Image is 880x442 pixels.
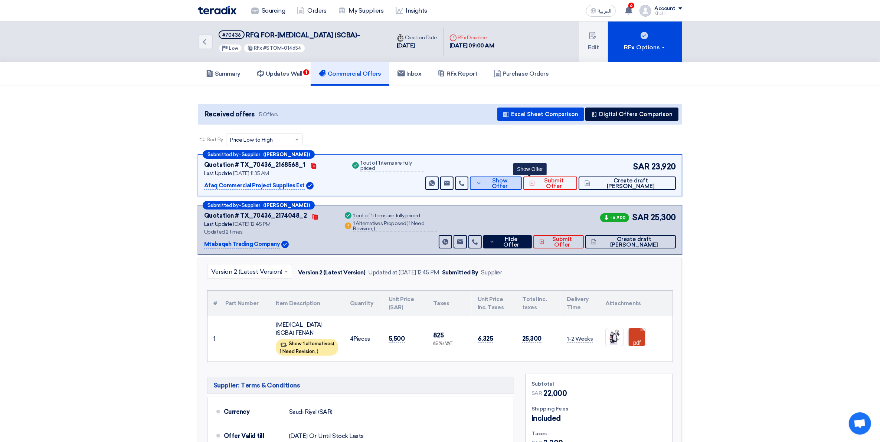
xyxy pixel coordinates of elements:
a: RFx Report [429,62,485,86]
a: Updates Wall1 [249,62,311,86]
h5: RFx Report [438,70,477,77]
div: [DATE] [397,42,437,50]
img: profile_test.png [639,5,651,17]
span: 6,325 [478,335,493,343]
div: [DATE] 09:00 AM [449,42,494,50]
span: ( [333,341,334,346]
div: – [203,150,315,159]
span: Create draft [PERSON_NAME] [592,178,670,189]
th: Attachments [599,291,673,316]
div: Creation Date [397,34,437,42]
div: Subtotal [531,380,667,388]
button: Edit [579,22,608,62]
span: العربية [598,9,611,14]
h5: Summary [206,70,241,77]
button: Submit Offer [523,177,577,190]
div: Saudi Riyal (SAR) [289,405,333,419]
span: 1-2 Weeks [567,336,593,343]
span: 6 [628,3,634,9]
div: Show Offer [513,163,547,175]
span: #STOM-014654 [264,45,302,51]
th: Total Inc. taxes [516,291,561,316]
a: Commercial Offers [311,62,389,86]
button: Hide Offer [483,235,532,248]
span: RFx [254,45,262,51]
a: Open chat [849,412,871,435]
span: Or [309,432,316,440]
span: 825 [433,331,444,339]
button: العربية [586,5,616,17]
span: SAR [633,161,650,173]
th: Delivery Time [561,291,599,316]
div: Quotation # TX_70436_2174048_2 [204,211,307,220]
span: 25,300 [522,335,542,343]
a: Insights [390,3,433,19]
button: Create draft [PERSON_NAME] [579,177,676,190]
span: 23,920 [651,161,676,173]
th: Unit Price Inc. Taxes [472,291,516,316]
span: SAR [632,211,649,224]
span: [DATE] 12:45 PM [233,221,271,227]
button: Submit Offer [533,235,584,248]
span: Until Stock Lasts [318,432,364,440]
span: Submit Offer [537,178,571,189]
span: 1 Need Revision, [279,349,316,354]
th: Unit Price (SAR) [383,291,427,316]
span: 25,300 [651,211,676,224]
span: RFQ FOR-[MEDICAL_DATA] (SCBA)- [246,31,360,39]
div: Taxes [531,430,667,438]
div: RFx Deadline [449,34,494,42]
div: Version 2 (Latest Version) [298,268,366,277]
button: Create draft [PERSON_NAME] [585,235,676,248]
div: – [203,201,315,210]
div: #70436 [222,33,241,37]
span: SAR [531,389,542,397]
div: Updated 2 times [204,228,334,236]
span: [DATE] [289,432,307,440]
span: 22,000 [543,388,567,399]
span: 1 Need Revision, [353,220,424,232]
span: Sort By [207,136,223,144]
span: Included [531,413,561,424]
span: 4 [350,336,354,342]
div: Khalil [654,11,682,16]
td: Pieces [344,316,383,362]
h5: Updates Wall [257,70,302,77]
span: 5 Offers [259,111,278,118]
div: 1 out of 1 items are fully priced [360,161,423,172]
span: Submitted by [207,203,239,208]
a: Purchase Orders [486,62,557,86]
div: RFx Options [624,43,666,52]
td: 1 [207,316,219,362]
th: Quantity [344,291,383,316]
span: Submitted by [207,152,239,157]
a: Order__S__1752048870559.pdf [628,328,687,373]
div: Currency [224,403,283,421]
div: Supplier [481,268,502,277]
span: Last Update [204,221,232,227]
button: Excel Sheet Comparison [497,108,584,121]
h5: Inbox [398,70,422,77]
div: 1 out of 1 items are fully priced [353,213,420,219]
div: Submitted By [442,268,478,277]
div: Show 1 alternatives [276,339,338,356]
img: Verified Account [306,182,314,189]
img: Teradix logo [198,6,236,14]
span: Submit Offer [546,237,578,248]
b: ([PERSON_NAME]) [263,152,310,157]
span: ) [317,349,318,354]
span: ) [374,225,375,232]
a: My Suppliers [332,3,389,19]
h5: RFQ FOR-Self Contained Breathing Apparatus (SCBA)- [219,30,360,40]
div: Updated at [DATE] 12:45 PM [369,268,439,277]
span: [DATE] 11:35 AM [233,170,269,177]
button: RFx Options [608,22,682,62]
div: 1 Alternatives Proposed [353,221,437,232]
div: Quotation # TX_70436_2168568_1 [204,161,305,169]
th: Taxes [427,291,472,316]
h5: Purchase Orders [494,70,549,77]
p: Afaq Commercial Project Supplies Est [204,181,305,190]
span: 1 [303,69,309,75]
button: Show Offer [470,177,522,190]
a: Orders [291,3,332,19]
